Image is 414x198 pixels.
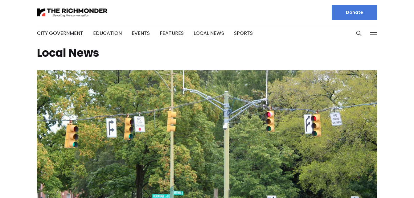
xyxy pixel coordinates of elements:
[37,48,377,58] h1: Local News
[93,30,122,37] a: Education
[194,30,224,37] a: Local News
[354,29,363,38] button: Search this site
[332,5,377,20] a: Donate
[37,30,83,37] a: City Government
[234,30,253,37] a: Sports
[132,30,150,37] a: Events
[160,30,184,37] a: Features
[37,7,108,18] img: The Richmonder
